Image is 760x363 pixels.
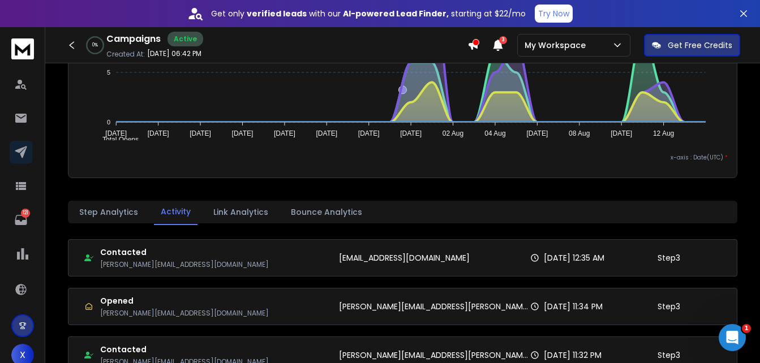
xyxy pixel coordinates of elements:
[443,129,463,137] tspan: 02 Aug
[100,247,269,258] h1: Contacted
[527,129,548,137] tspan: [DATE]
[343,8,449,19] strong: AI-powered Lead Finder,
[569,129,590,137] tspan: 08 Aug
[316,129,337,137] tspan: [DATE]
[100,260,269,269] p: [PERSON_NAME][EMAIL_ADDRESS][DOMAIN_NAME]
[339,349,530,361] p: [PERSON_NAME][EMAIL_ADDRESS][PERSON_NAME][DOMAIN_NAME]
[668,40,732,51] p: Get Free Credits
[658,252,680,263] p: Step 3
[544,349,602,361] p: [DATE] 11:32 PM
[247,8,307,19] strong: verified leads
[147,49,201,58] p: [DATE] 06:42 PM
[94,136,139,144] span: Total Opens
[284,200,369,224] button: Bounce Analytics
[100,295,269,306] h1: Opened
[611,129,632,137] tspan: [DATE]
[719,324,746,351] iframe: Intercom live chat
[499,36,507,44] span: 3
[400,129,422,137] tspan: [DATE]
[190,129,211,137] tspan: [DATE]
[100,344,269,355] h1: Contacted
[231,129,253,137] tspan: [DATE]
[154,199,197,225] button: Activity
[105,129,127,137] tspan: [DATE]
[211,8,526,19] p: Get only with our starting at $22/mo
[653,129,674,137] tspan: 12 Aug
[148,129,169,137] tspan: [DATE]
[742,324,751,333] span: 1
[538,8,569,19] p: Try Now
[78,153,728,162] p: x-axis : Date(UTC)
[525,40,590,51] p: My Workspace
[644,34,740,57] button: Get Free Credits
[339,252,470,263] p: [EMAIL_ADDRESS][DOMAIN_NAME]
[484,129,505,137] tspan: 04 Aug
[100,309,269,318] p: [PERSON_NAME][EMAIL_ADDRESS][DOMAIN_NAME]
[106,50,145,59] p: Created At:
[92,42,98,49] p: 0 %
[339,301,530,312] p: [PERSON_NAME][EMAIL_ADDRESS][PERSON_NAME][DOMAIN_NAME]
[535,5,573,23] button: Try Now
[107,69,110,76] tspan: 5
[658,301,680,312] p: Step 3
[11,38,34,59] img: logo
[544,301,603,312] p: [DATE] 11:34 PM
[658,349,680,361] p: Step 3
[168,32,203,46] div: Active
[107,119,110,126] tspan: 0
[10,209,32,231] a: 121
[358,129,380,137] tspan: [DATE]
[207,200,275,224] button: Link Analytics
[544,252,604,263] p: [DATE] 12:35 AM
[106,32,161,46] h1: Campaigns
[21,209,30,218] p: 121
[72,200,145,224] button: Step Analytics
[274,129,295,137] tspan: [DATE]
